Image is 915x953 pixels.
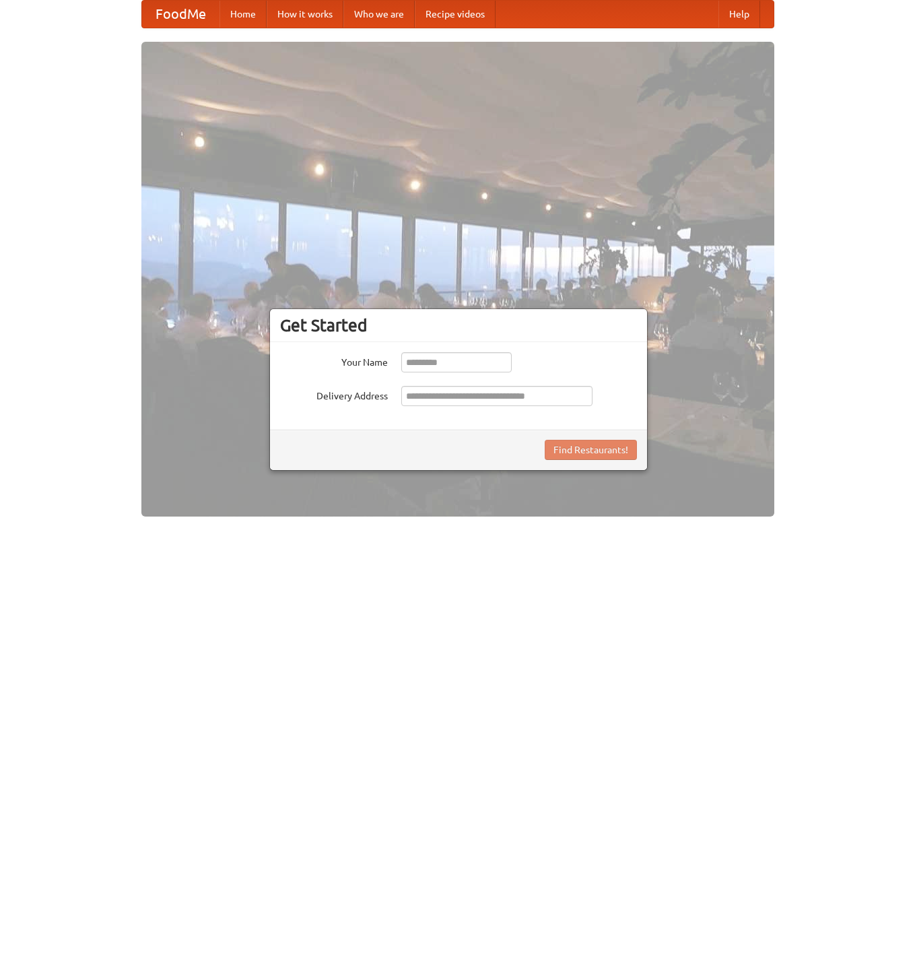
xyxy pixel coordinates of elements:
[718,1,760,28] a: Help
[280,352,388,369] label: Your Name
[280,386,388,403] label: Delivery Address
[415,1,496,28] a: Recipe videos
[545,440,637,460] button: Find Restaurants!
[142,1,219,28] a: FoodMe
[219,1,267,28] a: Home
[343,1,415,28] a: Who we are
[280,315,637,335] h3: Get Started
[267,1,343,28] a: How it works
